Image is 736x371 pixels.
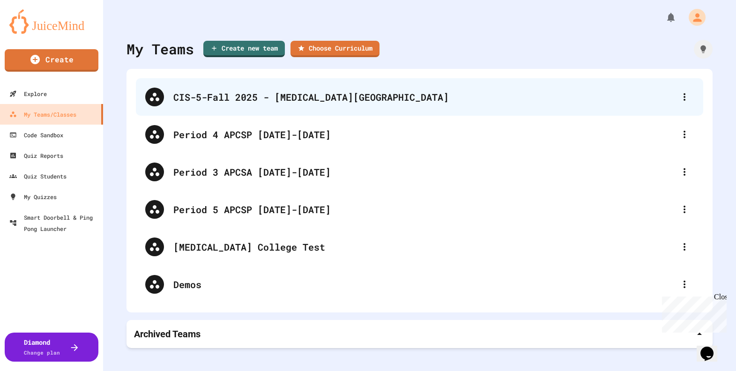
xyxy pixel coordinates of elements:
div: Chat with us now!Close [4,4,65,59]
p: Archived Teams [134,327,201,341]
div: Period 5 APCSP [DATE]-[DATE] [173,202,675,216]
div: How it works [694,40,713,59]
div: Smart Doorbell & Ping Pong Launcher [9,212,99,234]
div: CIS-5-Fall 2025 - [MEDICAL_DATA][GEOGRAPHIC_DATA] [173,90,675,104]
div: Period 3 APCSA [DATE]-[DATE] [173,165,675,179]
img: logo-orange.svg [9,9,94,34]
div: Period 4 APCSP [DATE]-[DATE] [173,127,675,141]
div: Explore [9,88,47,99]
div: Demos [173,277,675,291]
div: My Quizzes [9,191,57,202]
div: CIS-5-Fall 2025 - [MEDICAL_DATA][GEOGRAPHIC_DATA] [136,78,703,116]
div: My Teams [126,38,194,59]
div: Demos [136,266,703,303]
div: [MEDICAL_DATA] College Test [136,228,703,266]
div: Period 4 APCSP [DATE]-[DATE] [136,116,703,153]
iframe: chat widget [658,293,727,333]
a: Choose Curriculum [290,41,379,57]
div: Code Sandbox [9,129,63,141]
a: Create [5,49,98,72]
button: DiamondChange plan [5,333,98,362]
div: Quiz Students [9,171,67,182]
div: Diamond [24,337,60,357]
div: My Notifications [648,9,679,25]
div: My Account [679,7,708,28]
div: Quiz Reports [9,150,63,161]
div: [MEDICAL_DATA] College Test [173,240,675,254]
div: Period 3 APCSA [DATE]-[DATE] [136,153,703,191]
iframe: chat widget [697,334,727,362]
span: Change plan [24,349,60,356]
div: Period 5 APCSP [DATE]-[DATE] [136,191,703,228]
div: My Teams/Classes [9,109,76,120]
a: Create new team [203,41,285,57]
